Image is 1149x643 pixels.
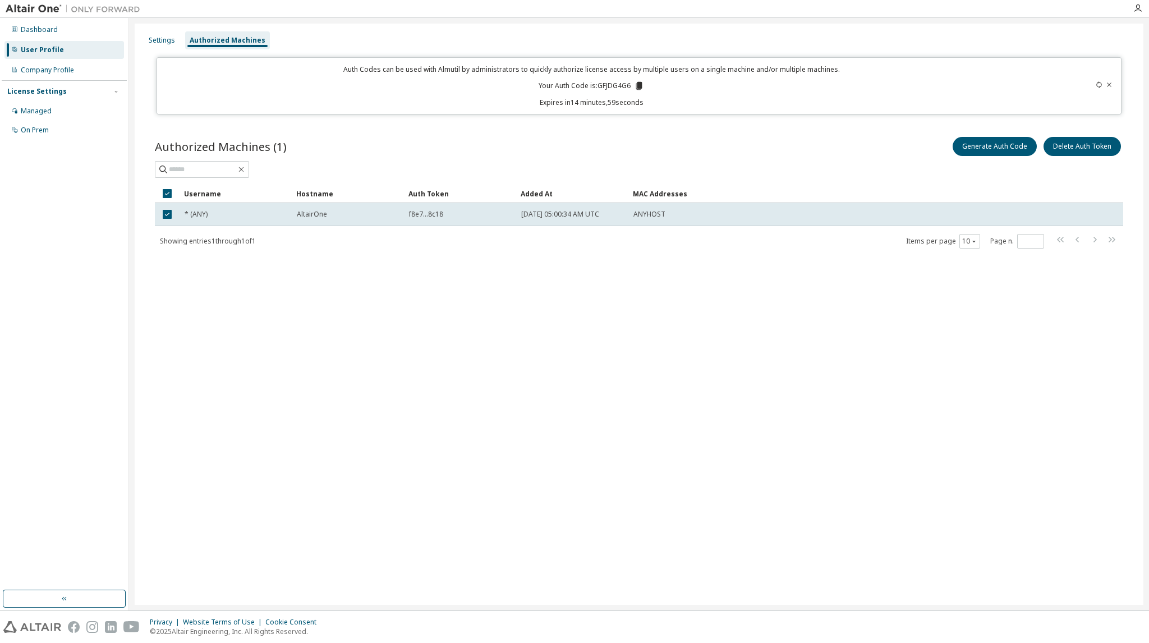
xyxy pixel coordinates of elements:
div: MAC Addresses [633,185,1005,203]
span: f8e7...8c18 [409,210,443,219]
span: Items per page [906,234,980,249]
img: altair_logo.svg [3,621,61,633]
div: User Profile [21,45,64,54]
span: Page n. [990,234,1044,249]
p: Your Auth Code is: GFJDG4G6 [539,81,644,91]
button: 10 [962,237,977,246]
div: Authorized Machines [190,36,265,45]
span: Showing entries 1 through 1 of 1 [160,236,256,246]
div: Privacy [150,618,183,627]
button: Generate Auth Code [953,137,1037,156]
div: Dashboard [21,25,58,34]
div: Auth Token [408,185,512,203]
div: Username [184,185,287,203]
div: Hostname [296,185,399,203]
div: Company Profile [21,66,74,75]
div: On Prem [21,126,49,135]
img: youtube.svg [123,621,140,633]
p: Expires in 14 minutes, 59 seconds [164,98,1019,107]
div: License Settings [7,87,67,96]
div: Website Terms of Use [183,618,265,627]
span: [DATE] 05:00:34 AM UTC [521,210,599,219]
img: facebook.svg [68,621,80,633]
span: ANYHOST [633,210,665,219]
div: Cookie Consent [265,618,323,627]
div: Managed [21,107,52,116]
div: Settings [149,36,175,45]
span: Authorized Machines (1) [155,139,287,154]
img: linkedin.svg [105,621,117,633]
span: AltairOne [297,210,327,219]
img: Altair One [6,3,146,15]
p: © 2025 Altair Engineering, Inc. All Rights Reserved. [150,627,323,636]
img: instagram.svg [86,621,98,633]
button: Delete Auth Token [1044,137,1121,156]
p: Auth Codes can be used with Almutil by administrators to quickly authorize license access by mult... [164,65,1019,74]
span: * (ANY) [185,210,208,219]
div: Added At [521,185,624,203]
